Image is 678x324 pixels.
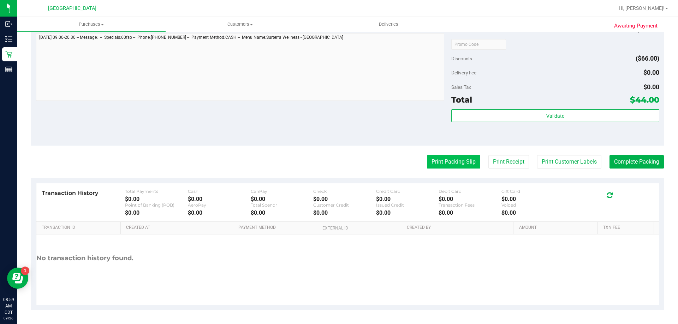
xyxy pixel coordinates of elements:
span: $0.00 [643,69,659,76]
th: External ID [317,222,401,234]
div: Gift Card [501,189,564,194]
span: Sales Tax [451,84,471,90]
inline-svg: Retail [5,51,12,58]
div: $0.00 [188,209,251,216]
span: $44.00 [630,95,659,105]
a: Created By [407,225,511,231]
span: Validate [546,113,564,119]
div: $0.00 [376,209,439,216]
a: Created At [126,225,230,231]
button: Print Receipt [488,155,529,169]
a: Deliveries [314,17,463,32]
span: Subtotal [451,27,469,33]
div: $0.00 [501,196,564,202]
a: Transaction ID [42,225,118,231]
span: Deliveries [369,21,408,27]
div: Credit Card [376,189,439,194]
iframe: Resource center [7,268,28,289]
a: Purchases [17,17,166,32]
inline-svg: Inventory [5,36,12,43]
div: $0.00 [125,209,188,216]
div: $0.00 [251,196,314,202]
span: Purchases [17,21,166,27]
div: $0.00 [376,196,439,202]
inline-svg: Reports [5,66,12,73]
div: AeroPay [188,202,251,208]
a: Txn Fee [603,225,651,231]
span: $0.00 [643,83,659,91]
div: $0.00 [125,196,188,202]
div: Issued Credit [376,202,439,208]
a: Amount [519,225,595,231]
div: Transaction Fees [439,202,501,208]
p: 08:59 AM CDT [3,297,14,316]
div: $0.00 [501,209,564,216]
div: Debit Card [439,189,501,194]
span: Total [451,95,472,105]
button: Validate [451,109,659,122]
button: Complete Packing [609,155,664,169]
inline-svg: Inbound [5,20,12,27]
div: CanPay [251,189,314,194]
span: Discounts [451,52,472,65]
div: Total Payments [125,189,188,194]
a: Payment Method [238,225,314,231]
span: [GEOGRAPHIC_DATA] [48,5,96,11]
div: No transaction history found. [36,234,133,282]
span: $110.00 [636,26,659,33]
div: Cash [188,189,251,194]
input: Promo Code [451,39,506,50]
div: $0.00 [188,196,251,202]
div: Customer Credit [313,202,376,208]
div: Voided [501,202,564,208]
span: Customers [166,21,314,27]
div: $0.00 [439,196,501,202]
a: Customers [166,17,314,32]
div: Check [313,189,376,194]
button: Print Customer Labels [537,155,601,169]
button: Print Packing Slip [427,155,480,169]
span: Awaiting Payment [614,22,658,30]
div: $0.00 [313,209,376,216]
div: $0.00 [439,209,501,216]
div: Point of Banking (POB) [125,202,188,208]
span: Delivery Fee [451,70,476,75]
div: Total Spendr [251,202,314,208]
div: $0.00 [251,209,314,216]
div: $0.00 [313,196,376,202]
p: 09/26 [3,316,14,321]
iframe: Resource center unread badge [21,267,29,275]
span: ($66.00) [636,55,659,62]
span: Hi, [PERSON_NAME]! [619,5,665,11]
